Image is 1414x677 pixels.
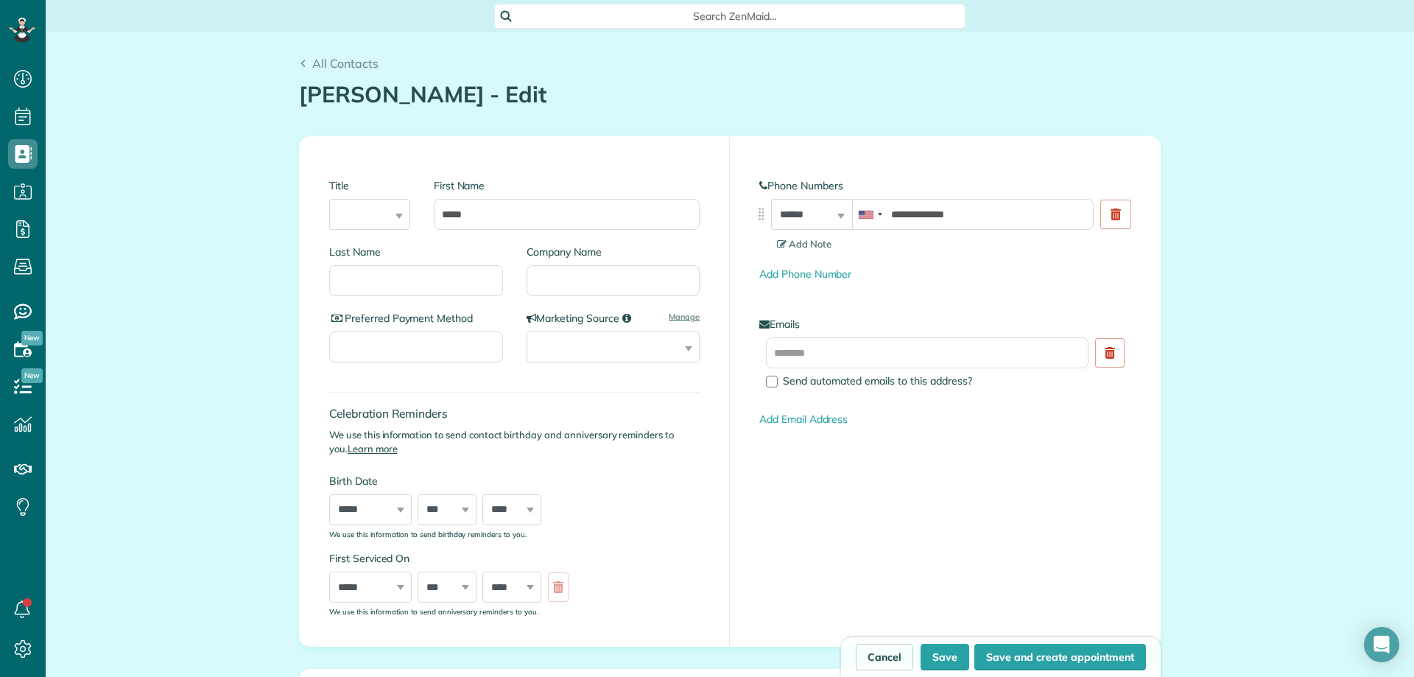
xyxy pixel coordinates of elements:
[329,607,538,616] sub: We use this information to send anniversary reminders to you.
[856,644,913,670] a: Cancel
[783,374,972,387] span: Send automated emails to this address?
[1364,627,1399,662] div: Open Intercom Messenger
[299,55,379,72] a: All Contacts
[777,238,831,250] span: Add Note
[759,317,1130,332] label: Emails
[759,178,1130,193] label: Phone Numbers
[669,311,700,323] a: Manage
[329,428,700,456] p: We use this information to send contact birthday and anniversary reminders to you.
[974,644,1146,670] button: Save and create appointment
[853,200,887,229] div: United States: +1
[527,311,700,326] label: Marketing Source
[329,474,576,488] label: Birth Date
[348,443,398,455] a: Learn more
[329,178,410,193] label: Title
[753,206,769,222] img: drag_indicator-119b368615184ecde3eda3c64c821f6cf29d3e2b97b89ee44bc31753036683e5.png
[329,245,503,259] label: Last Name
[21,331,43,345] span: New
[527,245,700,259] label: Company Name
[759,413,848,426] a: Add Email Address
[329,311,503,326] label: Preferred Payment Method
[299,83,1161,107] h1: [PERSON_NAME] - Edit
[329,551,576,566] label: First Serviced On
[329,530,527,539] sub: We use this information to send birthday reminders to you.
[312,56,379,71] span: All Contacts
[921,644,969,670] button: Save
[759,267,851,281] a: Add Phone Number
[329,407,700,420] h4: Celebration Reminders
[21,368,43,383] span: New
[434,178,700,193] label: First Name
